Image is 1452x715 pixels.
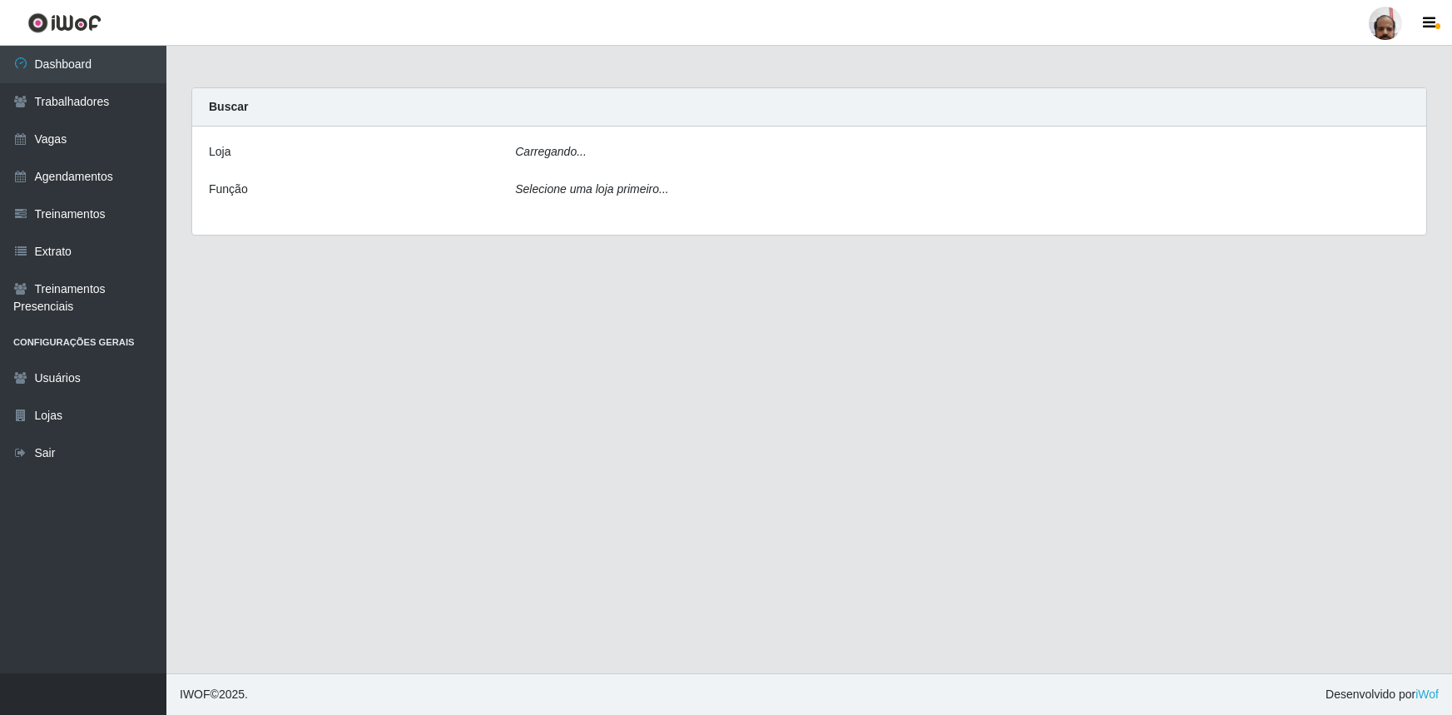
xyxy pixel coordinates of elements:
[1326,686,1439,703] span: Desenvolvido por
[1415,688,1439,701] a: iWof
[515,182,668,196] i: Selecione uma loja primeiro...
[515,145,587,158] i: Carregando...
[209,100,248,113] strong: Buscar
[209,143,230,161] label: Loja
[180,688,211,701] span: IWOF
[209,181,248,198] label: Função
[180,686,248,703] span: © 2025 .
[27,12,102,33] img: CoreUI Logo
